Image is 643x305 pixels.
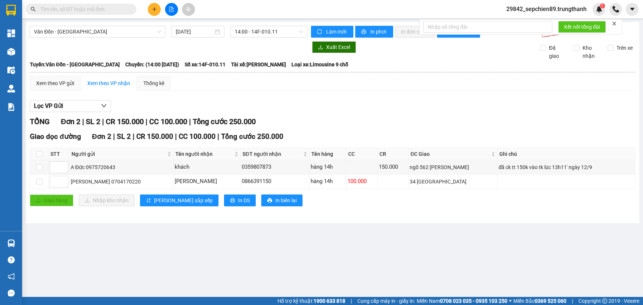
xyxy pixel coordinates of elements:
button: In đơn chọn [395,26,435,38]
div: [PERSON_NAME] [175,177,239,186]
span: 14:00 - 14F-010.11 [235,26,303,37]
th: STT [49,148,70,160]
img: warehouse-icon [7,85,15,92]
span: CC 100.000 [179,132,216,141]
img: warehouse-icon [7,48,15,56]
span: Miền Nam [417,297,507,305]
span: 29842_sepchien89.trungthanh [500,4,593,14]
span: file-add [169,7,174,12]
span: plus [152,7,157,12]
span: message [8,290,15,297]
div: 0866391150 [242,177,308,186]
div: Xem theo VP gửi [36,79,74,87]
span: SL 2 [117,132,131,141]
strong: 1900 633 818 [314,298,345,304]
span: In biên lai [275,196,297,204]
td: 0866391150 [241,175,310,189]
span: Loại xe: Limousine 9 chỗ [291,60,348,69]
span: Người gửi [71,150,166,158]
span: [PERSON_NAME] sắp xếp [154,196,213,204]
button: downloadXuất Excel [312,41,356,53]
th: CR [378,148,409,160]
button: uploadGiao hàng [30,194,73,206]
img: logo-vxr [6,5,16,16]
span: 1 [601,3,604,8]
span: Đơn 2 [61,117,80,126]
span: Làm mới [326,28,347,36]
span: ⚪️ [509,299,511,302]
span: printer [361,29,367,35]
span: Hỗ trợ kỹ thuật: [277,297,345,305]
button: caret-down [626,3,639,16]
span: | [113,132,115,141]
img: phone-icon [612,6,619,13]
span: printer [230,198,235,204]
div: hàng 14h [311,177,345,186]
span: sync [317,29,323,35]
span: In phơi [370,28,387,36]
div: 100.000 [347,177,376,186]
div: đã ck tt 150k vào tk lúc 13h11' ngày 12/9 [499,163,634,171]
span: Đã giao [546,44,568,60]
span: | [351,297,352,305]
td: khách [174,160,241,175]
span: | [102,117,104,126]
span: Tổng cước 250.000 [221,132,283,141]
span: download [318,45,323,50]
button: sort-ascending[PERSON_NAME] sắp xếp [140,194,219,206]
span: | [217,132,219,141]
span: Lọc VP Gửi [34,101,63,111]
button: plus [148,3,161,16]
strong: 0369 525 060 [535,298,566,304]
div: [PERSON_NAME] 0704170220 [71,178,172,186]
button: printerIn DS [224,194,256,206]
span: | [175,132,177,141]
span: Đơn 2 [92,132,112,141]
div: khách [175,163,239,172]
span: | [146,117,147,126]
button: syncLàm mới [311,26,353,38]
div: Thống kê [143,79,164,87]
span: Tài xế: [PERSON_NAME] [231,60,286,69]
span: In DS [238,196,250,204]
span: SĐT người nhận [242,150,302,158]
button: file-add [165,3,178,16]
button: Kết nối tổng đài [558,21,606,33]
span: down [101,103,107,109]
button: printerIn biên lai [261,194,303,206]
img: solution-icon [7,103,15,111]
span: Chuyến: (14:00 [DATE]) [125,60,179,69]
span: Trên xe [614,44,636,52]
div: 34 [GEOGRAPHIC_DATA] [410,178,496,186]
span: question-circle [8,256,15,263]
div: ngõ 562 [PERSON_NAME] [410,163,496,171]
span: ĐC Giao [410,150,490,158]
td: Nguyễn Xuân Liên [174,175,241,189]
span: TỔNG [30,117,50,126]
span: Số xe: 14F-010.11 [185,60,226,69]
img: icon-new-feature [596,6,602,13]
span: printer [267,198,272,204]
button: printerIn phơi [355,26,393,38]
span: notification [8,273,15,280]
span: copyright [602,298,607,304]
sup: 1 [600,3,605,8]
span: caret-down [629,6,636,13]
span: CR 150.000 [106,117,144,126]
button: aim [182,3,195,16]
span: aim [186,7,191,12]
span: | [133,132,134,141]
input: 12/09/2025 [176,28,213,36]
span: close [612,21,617,26]
span: | [189,117,191,126]
span: Cung cấp máy in - giấy in: [357,297,415,305]
span: Kết nối tổng đài [564,23,600,31]
button: downloadNhập kho nhận [79,194,134,206]
span: | [82,117,84,126]
span: Xuất Excel [326,43,350,51]
span: CC 100.000 [149,117,187,126]
img: dashboard-icon [7,29,15,37]
span: search [31,7,36,12]
span: Giao dọc đường [30,132,81,141]
img: warehouse-icon [7,239,15,247]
